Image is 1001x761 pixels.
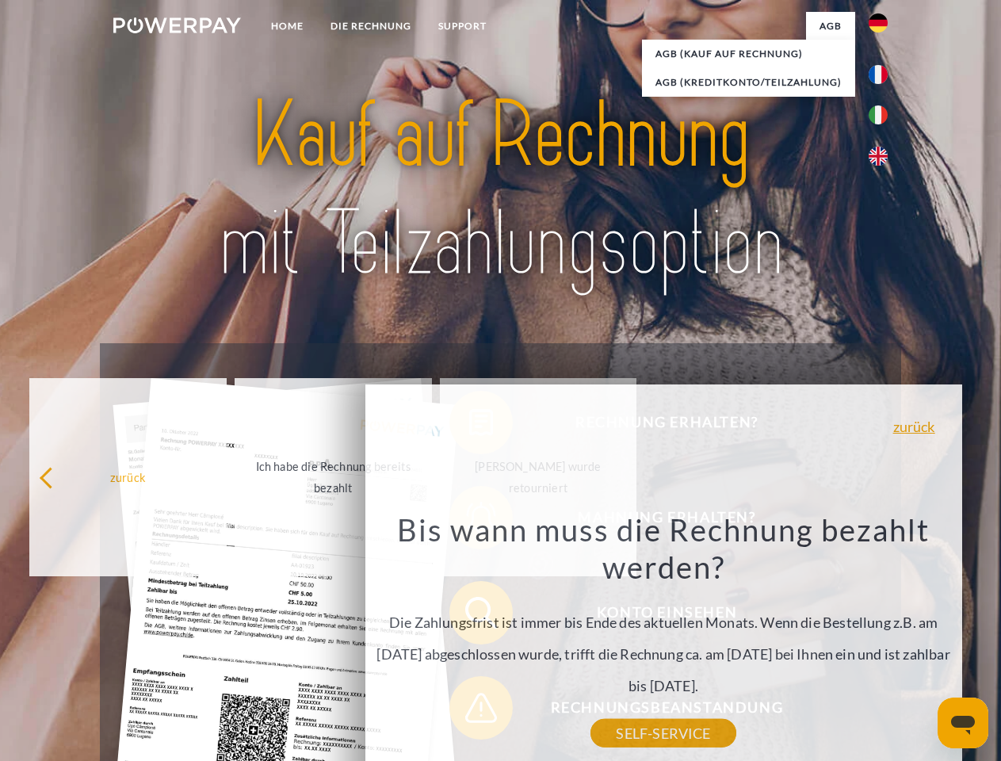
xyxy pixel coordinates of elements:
img: title-powerpay_de.svg [151,76,850,304]
img: en [869,147,888,166]
a: SELF-SERVICE [590,719,735,748]
a: zurück [893,419,935,434]
a: DIE RECHNUNG [317,12,425,40]
img: it [869,105,888,124]
img: logo-powerpay-white.svg [113,17,241,33]
a: AGB (Kreditkonto/Teilzahlung) [642,68,855,97]
img: fr [869,65,888,84]
a: agb [806,12,855,40]
div: zurück [39,466,217,488]
div: Die Zahlungsfrist ist immer bis Ende des aktuellen Monats. Wenn die Bestellung z.B. am [DATE] abg... [374,511,953,733]
a: SUPPORT [425,12,500,40]
img: de [869,13,888,33]
a: Home [258,12,317,40]
div: Ich habe die Rechnung bereits bezahlt [244,456,422,499]
h3: Bis wann muss die Rechnung bezahlt werden? [374,511,953,587]
a: AGB (Kauf auf Rechnung) [642,40,855,68]
iframe: Schaltfläche zum Öffnen des Messaging-Fensters [938,698,988,748]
